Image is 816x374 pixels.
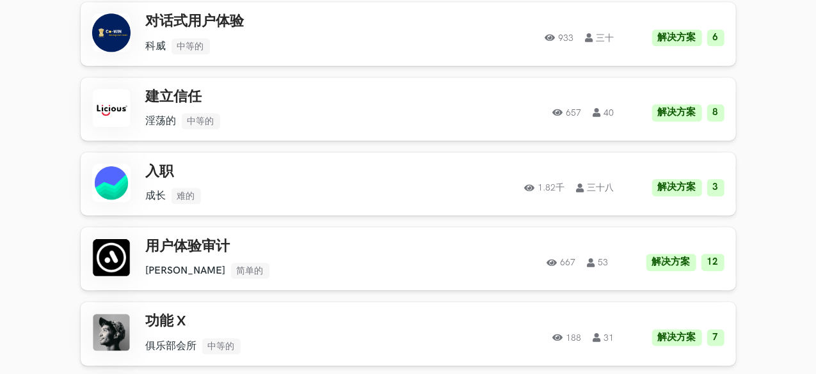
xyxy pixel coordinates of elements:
font: 1.82千 [538,182,565,193]
font: 用户体验审计 [146,238,230,255]
font: 188 [566,332,582,343]
font: 难的 [177,191,195,201]
font: 解决方案 [658,332,696,343]
font: 解决方案 [658,32,696,43]
a: 建立信任淫荡的中等的65740解决方案8 [81,77,736,141]
font: 657 [566,107,582,118]
a: 入职成长难的1.82千三十八解决方案3 [81,152,736,215]
font: 淫荡的 [146,115,177,127]
font: 31 [604,332,614,343]
a: 对话式用户体验科威中等的933三十解决方案6 [81,2,736,65]
font: 7 [713,332,719,343]
font: 12 [707,256,719,267]
font: 三十 [596,33,614,43]
font: 解决方案 [658,182,696,192]
font: 中等的 [177,41,204,52]
font: 中等的 [188,116,214,127]
font: 三十八 [588,182,614,193]
font: 对话式用户体验 [146,13,244,30]
font: 建立信任 [146,88,202,105]
a: 功能 X 俱乐部会所 中等的 188 31 解决方案 7 [81,302,736,365]
a: 用户体验审计 [PERSON_NAME] 简单的 667 53 解决方案 12 [81,227,736,290]
font: 解决方案 [652,256,691,267]
font: 简单的 [237,265,264,276]
font: 8 [713,107,719,118]
font: 53 [598,257,609,268]
font: 中等的 [208,341,235,352]
font: 6 [713,32,719,43]
font: 解决方案 [658,107,696,118]
font: 3 [713,182,719,192]
font: 入职 [146,163,174,180]
font: 933 [559,33,574,43]
font: 40 [604,107,614,118]
font: 俱乐部会所 [146,340,197,352]
font: 科威 [146,40,166,52]
font: 功能 X [146,313,186,330]
font: [PERSON_NAME] [146,265,226,277]
font: 667 [561,257,576,268]
font: 成长 [146,190,166,202]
